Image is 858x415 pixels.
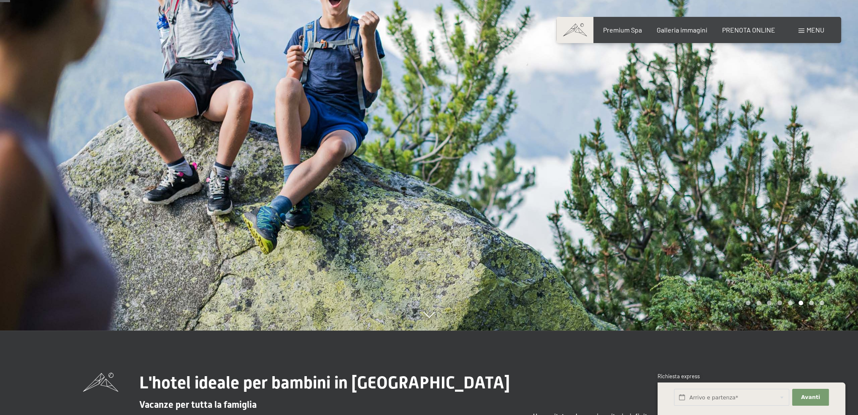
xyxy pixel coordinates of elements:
[139,399,257,410] span: Vacanze per tutta la famiglia
[743,301,824,305] div: Carousel Pagination
[820,301,824,305] div: Carousel Page 8
[746,301,750,305] div: Carousel Page 1
[767,301,771,305] div: Carousel Page 3
[139,373,510,393] span: L'hotel ideale per bambini in [GEOGRAPHIC_DATA]
[777,301,782,305] div: Carousel Page 4
[809,301,814,305] div: Carousel Page 7
[792,389,828,406] button: Avanti
[603,26,641,34] a: Premium Spa
[657,26,707,34] a: Galleria immagini
[807,26,824,34] span: Menu
[788,301,793,305] div: Carousel Page 5
[798,301,803,305] div: Carousel Page 6 (Current Slide)
[801,393,820,401] span: Avanti
[756,301,761,305] div: Carousel Page 2
[658,373,700,380] span: Richiesta express
[722,26,775,34] a: PRENOTA ONLINE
